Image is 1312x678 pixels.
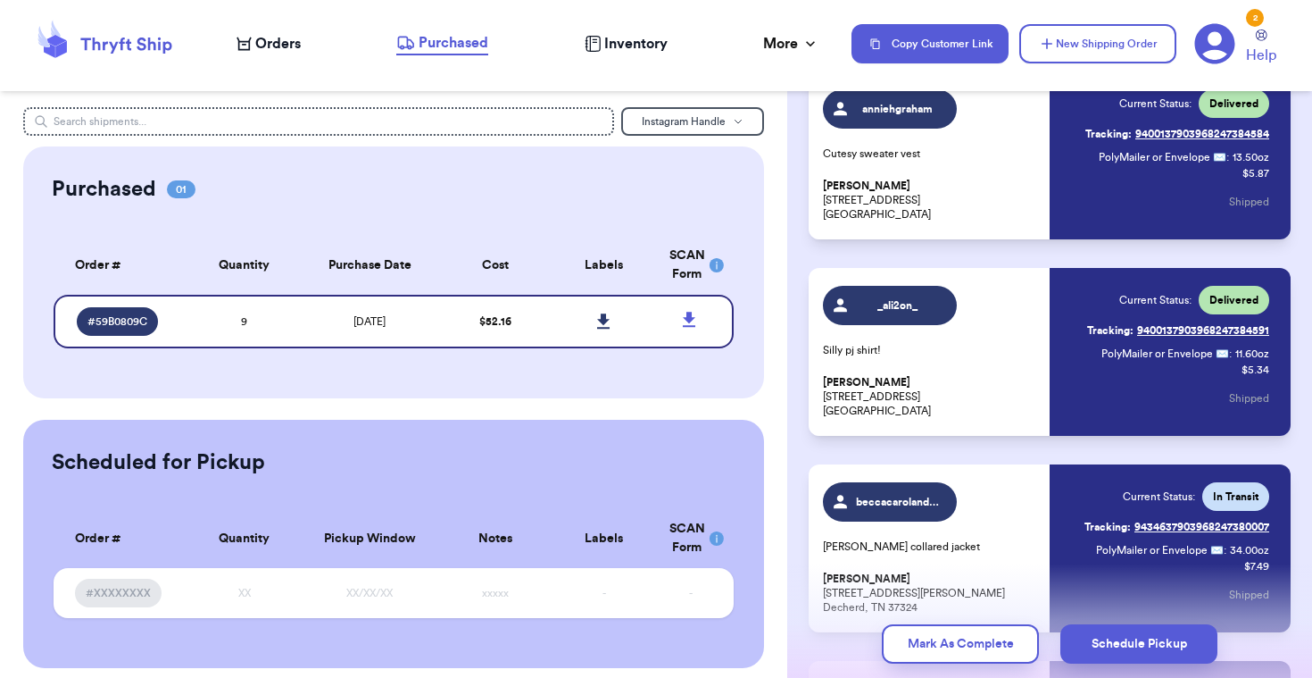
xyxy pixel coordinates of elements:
[1119,293,1192,307] span: Current Status:
[167,180,195,198] span: 01
[1244,559,1269,573] p: $ 7.49
[1226,150,1229,164] span: :
[621,107,764,136] button: Instagram Handle
[1119,96,1192,111] span: Current Status:
[669,520,712,557] div: SCAN Form
[823,179,1039,222] p: [STREET_ADDRESS] [GEOGRAPHIC_DATA]
[1085,120,1269,148] a: Tracking:9400137903968247384584
[1246,29,1276,66] a: Help
[1060,624,1217,664] button: Schedule Pickup
[419,32,488,54] span: Purchased
[23,107,613,136] input: Search shipments...
[856,102,941,116] span: anniehgraham
[823,540,1039,554] p: [PERSON_NAME] collared jacket
[1101,348,1229,359] span: PolyMailer or Envelope ✉️
[86,586,151,600] span: #XXXXXXXX
[1233,150,1269,164] span: 13.50 oz
[585,33,668,54] a: Inventory
[1209,96,1258,111] span: Delivered
[1229,379,1269,418] button: Shipped
[823,376,910,389] span: [PERSON_NAME]
[298,509,441,568] th: Pickup Window
[1087,316,1269,345] a: Tracking:9400137903968247384591
[1194,23,1235,64] a: 2
[856,298,941,313] span: _ali2on_
[1241,363,1269,377] p: $ 5.34
[87,314,147,329] span: # 59B0809C
[823,572,1039,615] p: [STREET_ADDRESS][PERSON_NAME] Decherd, TN 37324
[441,236,550,295] th: Cost
[54,236,189,295] th: Order #
[1230,543,1269,557] span: 34.00 oz
[54,509,189,568] th: Order #
[298,236,441,295] th: Purchase Date
[190,236,299,295] th: Quantity
[1084,513,1269,541] a: Tracking:9434637903968247380007
[1246,45,1276,66] span: Help
[52,175,156,204] h2: Purchased
[1229,575,1269,615] button: Shipped
[1224,543,1226,557] span: :
[1246,9,1264,27] div: 2
[550,509,659,568] th: Labels
[255,33,301,54] span: Orders
[1085,127,1132,141] span: Tracking:
[1213,490,1258,504] span: In Transit
[882,624,1039,664] button: Mark As Complete
[1084,520,1131,534] span: Tracking:
[763,33,819,54] div: More
[823,375,1039,418] p: [STREET_ADDRESS] [GEOGRAPHIC_DATA]
[1096,545,1224,556] span: PolyMailer or Envelope ✉️
[689,588,693,598] span: -
[190,509,299,568] th: Quantity
[851,24,1009,63] button: Copy Customer Link
[238,588,251,598] span: XX
[1235,347,1269,361] span: 11.60 oz
[479,316,511,327] span: $ 52.16
[823,146,1039,161] p: Cutesy sweater vest
[823,180,910,193] span: [PERSON_NAME]
[1209,293,1258,307] span: Delivered
[1242,166,1269,180] p: $ 5.87
[482,588,509,598] span: xxxxx
[1229,182,1269,222] button: Shipped
[669,247,712,284] div: SCAN Form
[52,448,265,477] h2: Scheduled for Pickup
[604,33,668,54] span: Inventory
[823,573,910,586] span: [PERSON_NAME]
[1019,24,1176,63] button: New Shipping Order
[602,588,606,598] span: -
[1087,323,1133,338] span: Tracking:
[241,316,247,327] span: 9
[550,236,659,295] th: Labels
[1099,152,1226,163] span: PolyMailer or Envelope ✉️
[856,495,941,509] span: beccacarolandray
[1229,347,1232,361] span: :
[237,33,301,54] a: Orders
[823,343,1039,357] p: Silly pj shirt!
[642,116,726,127] span: Instagram Handle
[441,509,550,568] th: Notes
[396,32,488,55] a: Purchased
[1123,490,1195,504] span: Current Status:
[346,588,393,598] span: XX/XX/XX
[353,316,386,327] span: [DATE]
